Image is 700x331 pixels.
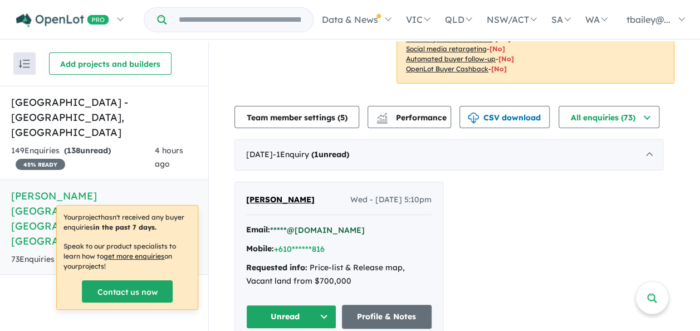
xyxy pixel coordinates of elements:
img: bar-chart.svg [376,116,388,123]
u: Social media retargeting [406,45,487,53]
span: [PERSON_NAME] [246,194,315,205]
img: download icon [468,113,479,124]
span: Wed - [DATE] 5:10pm [350,193,432,207]
strong: ( unread) [311,149,349,159]
button: Add projects and builders [49,52,172,75]
strong: Email: [246,225,270,235]
span: tbailey@... [626,14,670,25]
u: get more enquiries [104,252,164,260]
p: Speak to our product specialists to learn how to on your projects ! [63,241,191,271]
b: in the past 7 days. [93,223,156,231]
span: Performance [378,113,447,123]
img: sort.svg [19,60,30,68]
img: Openlot PRO Logo White [16,13,109,27]
u: Geo-targeted email & SMS [406,35,492,43]
h5: [PERSON_NAME][GEOGRAPHIC_DATA] - [GEOGRAPHIC_DATA] , [GEOGRAPHIC_DATA] [11,188,197,249]
span: 138 [67,145,80,155]
h5: [GEOGRAPHIC_DATA] - [GEOGRAPHIC_DATA] , [GEOGRAPHIC_DATA] [11,95,197,140]
span: - 1 Enquir y [273,149,349,159]
span: [No] [495,35,511,43]
div: 149 Enquir ies [11,144,155,171]
strong: ( unread) [64,145,111,155]
u: OpenLot Buyer Cashback [406,65,488,73]
div: [DATE] [234,139,663,171]
button: Performance [368,106,451,128]
a: Contact us now [82,280,173,303]
strong: Mobile: [246,244,274,254]
span: [No] [489,45,505,53]
button: Team member settings (5) [234,106,359,128]
button: CSV download [459,106,550,128]
span: [No] [491,65,507,73]
span: 45 % READY [16,159,65,170]
p: Your project hasn't received any buyer enquiries [63,212,191,232]
button: All enquiries (73) [559,106,659,128]
u: Automated buyer follow-up [406,55,496,63]
div: Price-list & Release map, Vacant land from $700,000 [246,261,432,288]
span: 1 [314,149,319,159]
span: 4 hours ago [155,145,183,169]
a: [PERSON_NAME] [246,193,315,207]
img: line-chart.svg [377,113,387,119]
button: Unread [246,305,336,329]
div: 73 Enquir ies [11,253,156,266]
span: 5 [340,113,345,123]
span: [No] [498,55,514,63]
strong: Requested info: [246,262,307,272]
input: Try estate name, suburb, builder or developer [169,8,311,32]
a: Profile & Notes [342,305,432,329]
